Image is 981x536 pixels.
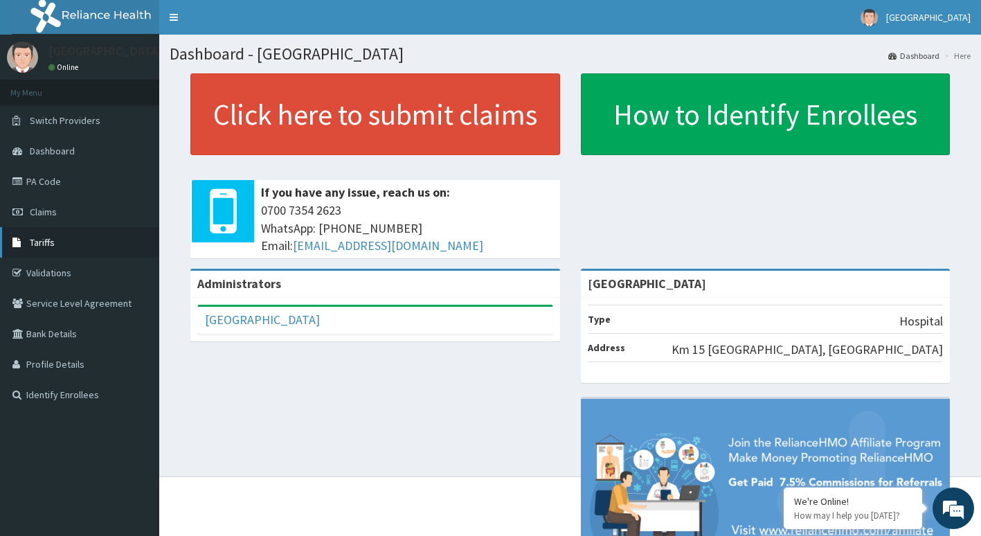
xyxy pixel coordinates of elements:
li: Here [941,50,971,62]
img: d_794563401_company_1708531726252_794563401 [26,69,56,104]
span: Dashboard [30,145,75,157]
p: [GEOGRAPHIC_DATA] [48,45,163,57]
span: Claims [30,206,57,218]
a: Click here to submit claims [190,73,560,155]
b: Type [588,313,611,325]
span: [GEOGRAPHIC_DATA] [886,11,971,24]
p: How may I help you today? [794,510,912,521]
span: Switch Providers [30,114,100,127]
img: User Image [7,42,38,73]
img: User Image [861,9,878,26]
a: [GEOGRAPHIC_DATA] [205,312,320,328]
div: Chat with us now [72,78,233,96]
span: We're online! [80,175,191,314]
b: Administrators [197,276,281,292]
strong: [GEOGRAPHIC_DATA] [588,276,706,292]
a: Online [48,62,82,72]
a: [EMAIL_ADDRESS][DOMAIN_NAME] [293,238,483,253]
div: Minimize live chat window [227,7,260,40]
b: If you have any issue, reach us on: [261,184,450,200]
div: We're Online! [794,495,912,508]
a: How to Identify Enrollees [581,73,951,155]
span: 0700 7354 2623 WhatsApp: [PHONE_NUMBER] Email: [261,202,553,255]
b: Address [588,341,625,354]
span: Tariffs [30,236,55,249]
h1: Dashboard - [GEOGRAPHIC_DATA] [170,45,971,63]
p: Km 15 [GEOGRAPHIC_DATA], [GEOGRAPHIC_DATA] [672,341,943,359]
textarea: Type your message and hit 'Enter' [7,378,264,427]
p: Hospital [899,312,943,330]
a: Dashboard [888,50,939,62]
